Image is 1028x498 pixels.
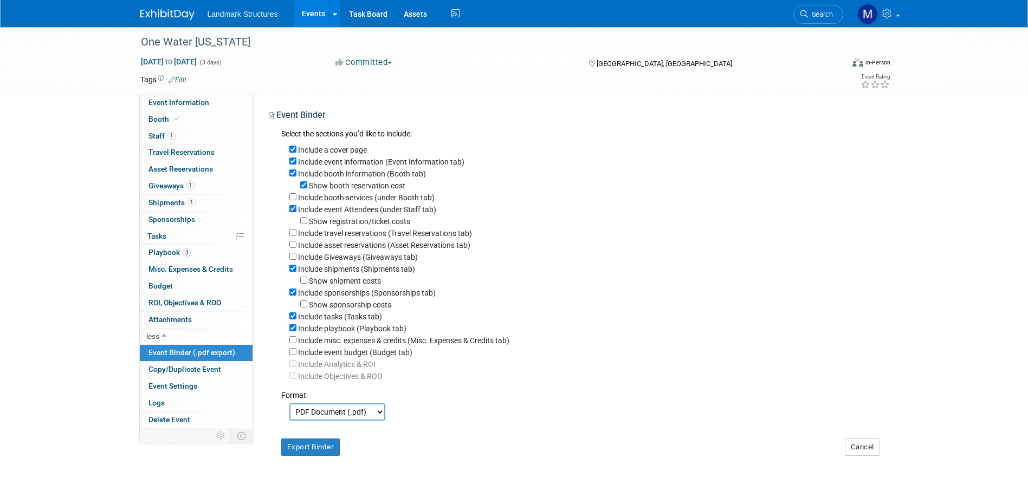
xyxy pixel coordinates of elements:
label: Include event Attendees (under Staff tab) [298,205,436,214]
span: ROI, Objectives & ROO [148,298,221,307]
span: 1 [167,132,176,140]
label: Include event information (Event Information tab) [298,158,464,166]
i: Booth reservation complete [174,116,179,122]
span: Sponsorships [148,215,195,224]
a: Logs [140,395,253,411]
label: Include booth services (under Booth tab) [298,193,435,202]
span: Delete Event [148,415,190,424]
a: Asset Reservations [140,161,253,178]
a: Event Binder (.pdf export) [140,345,253,361]
span: Logs [148,398,165,407]
span: Tasks [147,232,166,240]
span: [GEOGRAPHIC_DATA], [GEOGRAPHIC_DATA] [597,60,732,68]
span: Shipments [148,198,196,207]
span: 1 [186,181,195,189]
label: Show shipment costs [309,277,381,285]
a: Shipments1 [140,195,253,211]
label: Include Giveaways (Giveaways tab) [298,253,418,261]
input: Your ExhibitDay workspace does not have access to Analytics and ROI. [289,372,296,379]
span: Misc. Expenses & Credits [148,265,233,273]
span: 1 [188,198,196,206]
td: Personalize Event Tab Strip [212,429,231,443]
a: Tasks [140,228,253,245]
span: Attachments [148,315,192,324]
div: Event Rating [861,74,890,80]
a: Playbook3 [140,245,253,261]
button: Export Binder [281,438,340,456]
label: Include playbook (Playbook tab) [298,324,406,333]
div: Select the sections you''d like to include: [281,128,880,141]
td: Tags [140,74,186,85]
div: One Water [US_STATE] [137,32,827,52]
label: Show booth reservation cost [309,181,405,190]
span: less [146,332,159,340]
label: Include sponsorships (Sponsorships tab) [298,289,436,297]
a: Giveaways1 [140,178,253,194]
span: Staff [148,132,176,140]
span: Copy/Duplicate Event [148,365,221,373]
span: Budget [148,281,173,290]
span: Playbook [148,248,191,257]
label: Include misc. expenses & credits (Misc. Expenses & Credits tab) [298,336,509,345]
button: Committed [332,57,396,68]
span: Event Information [148,98,209,107]
a: less [140,329,253,345]
a: Copy/Duplicate Event [140,362,253,378]
label: Your ExhibitDay workspace does not have access to Analytics and ROI. [298,372,383,381]
label: Include booth information (Booth tab) [298,169,426,178]
a: Search [793,5,843,24]
span: Asset Reservations [148,165,213,173]
a: Booth [140,112,253,128]
label: Include a cover page [298,146,367,154]
a: Event Settings [140,378,253,395]
span: to [164,57,174,66]
span: Giveaways [148,181,195,190]
span: Landmark Structures [208,10,278,18]
div: In-Person [865,58,890,67]
label: Include travel reservations (Travel Reservations tab) [298,229,472,238]
a: Edit [169,76,186,84]
span: (3 days) [199,59,222,66]
label: Your ExhibitDay workspace does not have access to Analytics and ROI. [298,360,376,369]
div: Format [281,382,880,401]
a: Travel Reservations [140,145,253,161]
button: Cancel [845,438,880,456]
label: Show registration/ticket costs [309,217,410,226]
a: Delete Event [140,412,253,428]
label: Include shipments (Shipments tab) [298,265,415,273]
input: Your ExhibitDay workspace does not have access to Analytics and ROI. [289,360,296,367]
a: Event Information [140,95,253,111]
td: Toggle Event Tabs [230,429,253,443]
div: Event Format [779,56,891,73]
label: Include event budget (Budget tab) [298,348,412,357]
a: ROI, Objectives & ROO [140,295,253,311]
span: 3 [183,248,191,257]
span: [DATE] [DATE] [140,57,197,67]
label: Show sponsorship costs [309,300,391,309]
label: Include asset reservations (Asset Reservations tab) [298,241,470,250]
span: Event Settings [148,382,197,390]
img: Format-Inperson.png [852,58,863,67]
a: Budget [140,278,253,294]
label: Include tasks (Tasks tab) [298,312,382,321]
a: Attachments [140,312,253,328]
span: Booth [148,115,182,123]
div: Event Binder [269,109,880,125]
a: Sponsorships [140,212,253,228]
a: Misc. Expenses & Credits [140,261,253,278]
span: Event Binder (.pdf export) [148,348,235,357]
img: Maryann Tijerina [857,4,878,24]
a: Staff1 [140,128,253,145]
span: Search [808,10,833,18]
img: ExhibitDay [140,9,195,20]
span: Travel Reservations [148,148,215,156]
